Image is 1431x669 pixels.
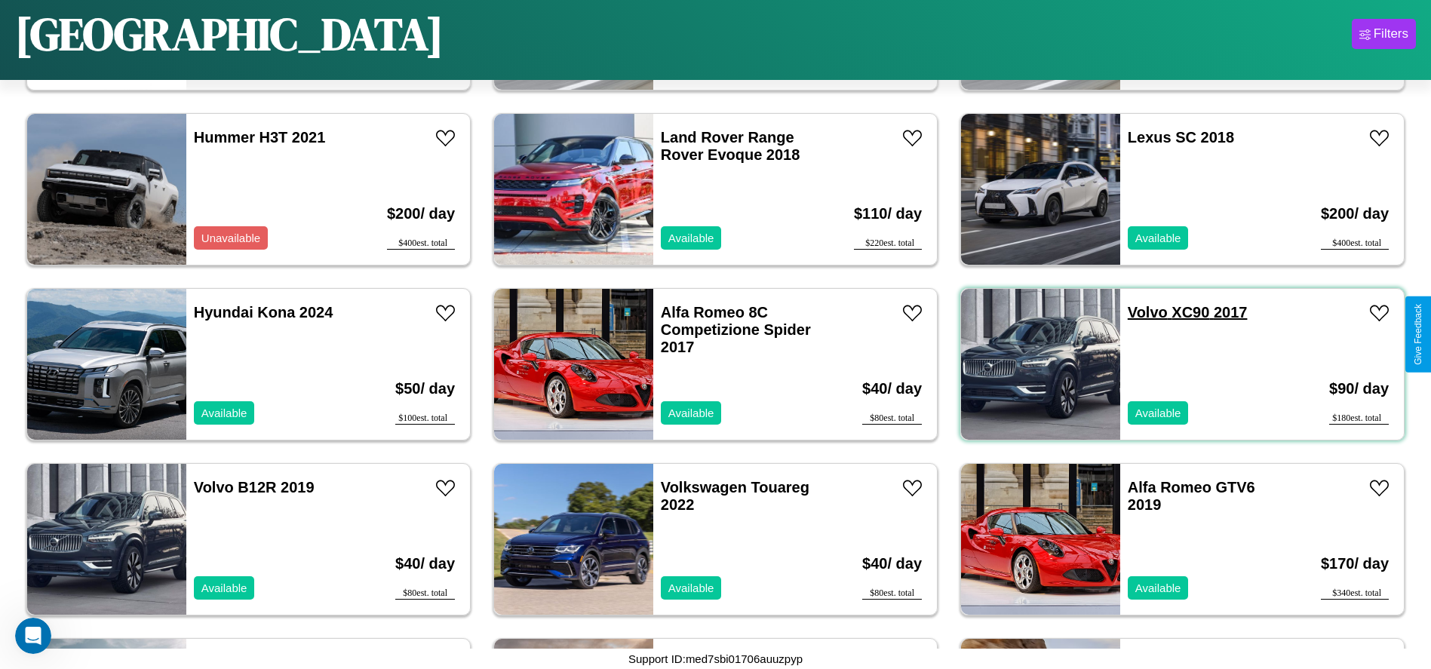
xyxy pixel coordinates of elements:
[668,403,714,423] p: Available
[1135,403,1181,423] p: Available
[661,479,809,513] a: Volkswagen Touareg 2022
[395,588,455,600] div: $ 80 est. total
[1128,479,1255,513] a: Alfa Romeo GTV6 2019
[862,540,922,588] h3: $ 40 / day
[1329,365,1389,413] h3: $ 90 / day
[1128,129,1234,146] a: Lexus SC 2018
[862,413,922,425] div: $ 80 est. total
[1321,238,1389,250] div: $ 400 est. total
[387,190,455,238] h3: $ 200 / day
[854,190,922,238] h3: $ 110 / day
[661,304,811,355] a: Alfa Romeo 8C Competizione Spider 2017
[194,479,315,496] a: Volvo B12R 2019
[661,129,800,163] a: Land Rover Range Rover Evoque 2018
[1374,26,1408,41] div: Filters
[201,228,260,248] p: Unavailable
[1352,19,1416,49] button: Filters
[15,618,51,654] iframe: Intercom live chat
[1321,540,1389,588] h3: $ 170 / day
[201,403,247,423] p: Available
[1135,228,1181,248] p: Available
[395,413,455,425] div: $ 100 est. total
[854,238,922,250] div: $ 220 est. total
[628,649,803,669] p: Support ID: med7sbi01706auuzpyp
[387,238,455,250] div: $ 400 est. total
[668,578,714,598] p: Available
[194,129,326,146] a: Hummer H3T 2021
[668,228,714,248] p: Available
[1329,413,1389,425] div: $ 180 est. total
[1413,304,1423,365] div: Give Feedback
[194,304,333,321] a: Hyundai Kona 2024
[201,578,247,598] p: Available
[1321,190,1389,238] h3: $ 200 / day
[1128,304,1248,321] a: Volvo XC90 2017
[1135,578,1181,598] p: Available
[862,588,922,600] div: $ 80 est. total
[395,365,455,413] h3: $ 50 / day
[15,3,444,65] h1: [GEOGRAPHIC_DATA]
[395,540,455,588] h3: $ 40 / day
[862,365,922,413] h3: $ 40 / day
[1321,588,1389,600] div: $ 340 est. total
